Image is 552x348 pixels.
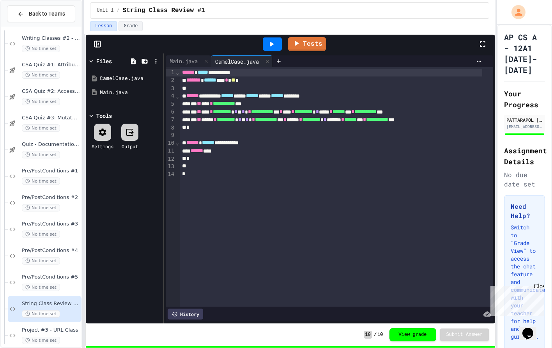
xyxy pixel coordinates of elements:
[22,35,80,42] span: Writing Classes #2 - Cat
[504,32,545,75] h1: AP CS A - 12A1 [DATE]-[DATE]
[22,45,60,52] span: No time set
[96,112,112,120] div: Tools
[97,7,113,14] span: Unit 1
[166,92,175,100] div: 4
[22,88,80,95] span: CSA Quiz #2: Accessor Methods
[29,10,65,18] span: Back to Teams
[446,332,483,338] span: Submit Answer
[100,89,161,96] div: Main.java
[211,55,272,67] div: CamelCase.java
[22,337,60,344] span: No time set
[22,71,60,79] span: No time set
[22,221,80,227] span: Pre/PostConditions #3
[22,98,60,105] span: No time set
[166,139,175,147] div: 10
[504,88,545,110] h2: Your Progress
[22,327,80,334] span: Project #3 - URL Class
[166,57,202,65] div: Main.java
[374,332,377,338] span: /
[504,145,545,167] h2: Assignment Details
[511,224,538,341] p: Switch to "Grade View" to access the chat feature and communicate with your teacher for help and ...
[22,257,60,265] span: No time set
[503,3,527,21] div: My Account
[166,170,175,178] div: 14
[3,3,54,50] div: Chat with us now!Close
[166,85,175,92] div: 3
[389,328,436,341] button: View grade
[166,116,175,124] div: 7
[122,143,138,150] div: Output
[100,75,161,82] div: CamelCase.java
[22,310,60,318] span: No time set
[166,108,175,116] div: 6
[22,247,80,254] span: Pre/PostConditions #4
[90,21,117,31] button: Lesson
[22,141,80,148] span: Quiz - Documentation, Preconditions and Postconditions
[22,168,80,174] span: Pre/PostConditions #1
[175,69,179,75] span: Fold line
[123,6,205,15] span: String Class Review #1
[166,100,175,108] div: 5
[288,37,326,51] a: Tests
[22,124,60,132] span: No time set
[7,5,75,22] button: Back to Teams
[119,21,143,31] button: Grade
[22,231,60,238] span: No time set
[166,131,175,139] div: 9
[377,332,383,338] span: 10
[166,124,175,132] div: 8
[166,147,175,155] div: 11
[519,317,544,340] iframe: chat widget
[96,57,112,65] div: Files
[166,76,175,84] div: 2
[506,116,543,123] div: PATTARAPOL [PERSON_NAME]
[364,331,372,339] span: 10
[506,124,543,130] div: [EMAIL_ADDRESS][DOMAIN_NAME]
[166,69,175,76] div: 1
[175,140,179,146] span: Fold line
[22,274,80,281] span: Pre/PostConditions #5
[22,178,60,185] span: No time set
[117,7,119,14] span: /
[22,151,60,158] span: No time set
[22,284,60,291] span: No time set
[168,309,203,320] div: History
[22,194,80,201] span: Pre/PostConditions #2
[22,62,80,68] span: CSA Quiz #1: Attributes
[166,163,175,170] div: 13
[504,170,545,189] div: No due date set
[22,204,60,211] span: No time set
[440,328,489,341] button: Submit Answer
[175,93,179,99] span: Fold line
[511,202,538,220] h3: Need Help?
[22,300,80,307] span: String Class Review #1
[22,115,80,121] span: CSA Quiz #3: Mutator Methods
[92,143,113,150] div: Settings
[166,55,211,67] div: Main.java
[211,57,263,66] div: CamelCase.java
[166,155,175,163] div: 12
[487,283,544,316] iframe: chat widget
